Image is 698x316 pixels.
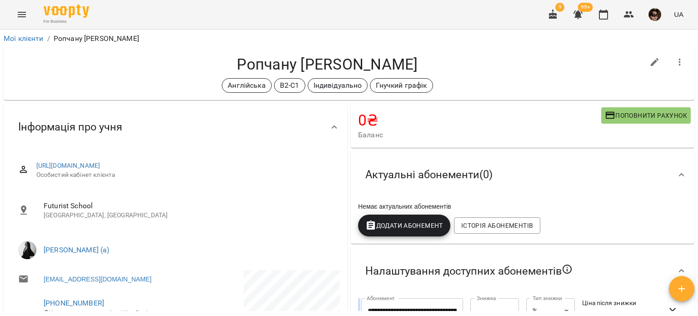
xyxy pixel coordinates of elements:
[670,6,687,23] button: UA
[11,55,644,74] h4: Ропчану [PERSON_NAME]
[4,34,44,43] a: Мої клієнти
[44,5,89,18] img: Voopty Logo
[358,130,601,140] span: Баланс
[280,80,299,91] p: В2-С1
[376,80,427,91] p: Гнучкий графік
[365,220,443,231] span: Додати Абонемент
[44,19,89,25] span: For Business
[4,104,347,150] div: Інформація про учня
[461,220,533,231] span: Історія абонементів
[11,4,33,25] button: Menu
[578,3,593,12] span: 99+
[36,162,100,169] a: [URL][DOMAIN_NAME]
[601,107,691,124] button: Поповнити рахунок
[274,78,305,93] div: В2-С1
[47,33,50,44] li: /
[356,200,689,213] div: Немає актуальних абонементів
[44,275,151,284] a: [EMAIL_ADDRESS][DOMAIN_NAME]
[582,298,659,308] h6: Ціна після знижки
[454,217,540,234] button: Історія абонементів
[54,33,139,44] p: Ропчану [PERSON_NAME]
[555,3,564,12] span: 9
[562,264,573,275] svg: Якщо не обрано жодного, клієнт зможе побачити всі публічні абонементи
[4,33,694,44] nav: breadcrumb
[44,299,104,307] a: [PHONE_NUMBER]
[36,171,333,180] span: Особистий кабінет клієнта
[18,241,36,259] img: Фрунзе Валентина Сергіївна (а)
[308,78,368,93] div: Індивідуально
[365,168,493,182] span: Актуальні абонементи ( 0 )
[370,78,433,93] div: Гнучкий графік
[605,110,687,121] span: Поповнити рахунок
[351,247,694,295] div: Налаштування доступних абонементів
[365,264,573,278] span: Налаштування доступних абонементів
[358,111,601,130] h4: 0 ₴
[351,151,694,198] div: Актуальні абонементи(0)
[44,201,333,211] span: Futurist School
[44,211,333,220] p: [GEOGRAPHIC_DATA], [GEOGRAPHIC_DATA]
[44,246,110,254] a: [PERSON_NAME] (а)
[228,80,265,91] p: Англійська
[358,215,450,236] button: Додати Абонемент
[674,10,683,19] span: UA
[648,8,661,21] img: b297ae256a25a6e78bc7e3ce6ea231fb.jpeg
[314,80,362,91] p: Індивідуально
[222,78,271,93] div: Англійська
[18,120,122,134] span: Інформація про учня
